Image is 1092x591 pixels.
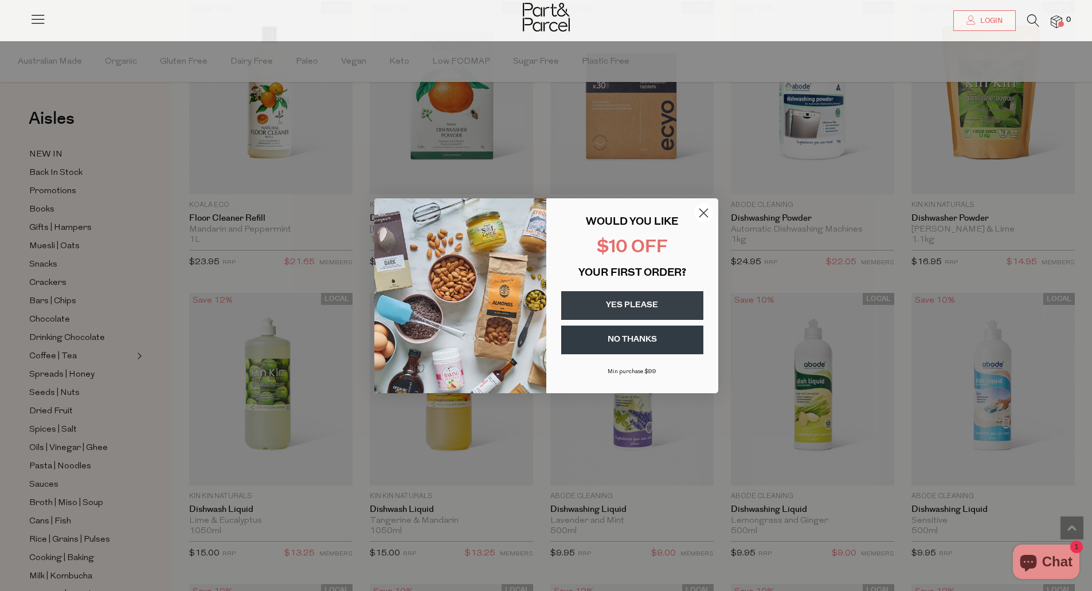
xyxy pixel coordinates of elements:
[561,291,703,320] button: YES PLEASE
[953,10,1016,31] a: Login
[561,326,703,354] button: NO THANKS
[1051,15,1062,28] a: 0
[586,217,678,228] span: WOULD YOU LIKE
[1009,545,1083,582] inbox-online-store-chat: Shopify online store chat
[374,198,546,393] img: 43fba0fb-7538-40bc-babb-ffb1a4d097bc.jpeg
[977,16,1003,26] span: Login
[578,268,686,279] span: YOUR FIRST ORDER?
[608,369,656,375] span: Min purchase $99
[523,3,570,32] img: Part&Parcel
[694,203,714,223] button: Close dialog
[597,239,668,257] span: $10 OFF
[1063,15,1074,25] span: 0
